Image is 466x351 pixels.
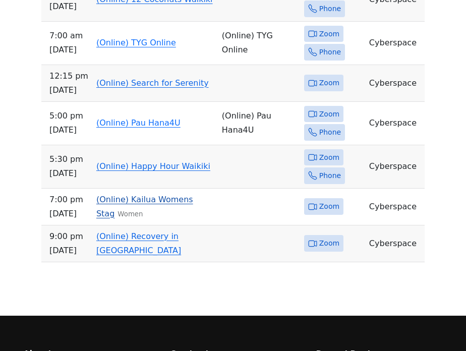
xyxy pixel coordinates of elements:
[218,22,300,65] td: (Online) TYG Online
[96,195,193,218] a: (Online) Kailua Womens Stag
[49,152,88,166] span: 5:30 PM
[49,193,88,207] span: 7:00 PM
[319,77,339,89] span: Zoom
[96,231,181,255] a: (Online) Recovery in [GEOGRAPHIC_DATA]
[96,161,210,171] a: (Online) Happy Hour Waikiki
[49,229,88,244] span: 9:00 PM
[49,244,88,258] span: [DATE]
[365,225,425,262] td: Cyberspace
[319,28,339,40] span: Zoom
[319,108,339,121] span: Zoom
[319,151,339,164] span: Zoom
[96,78,209,88] a: (Online) Search for Serenity
[49,43,88,57] span: [DATE]
[365,145,425,189] td: Cyberspace
[319,200,339,213] span: Zoom
[365,189,425,225] td: Cyberspace
[319,46,341,58] span: Phone
[49,166,88,181] span: [DATE]
[319,3,341,15] span: Phone
[49,69,88,83] span: 12:15 PM
[96,38,176,47] a: (Online) TYG Online
[49,29,88,43] span: 7:00 AM
[319,237,339,250] span: Zoom
[96,118,181,128] a: (Online) Pau Hana4U
[49,109,88,123] span: 5:00 PM
[319,126,341,139] span: Phone
[49,207,88,221] span: [DATE]
[319,169,341,182] span: Phone
[365,65,425,102] td: Cyberspace
[365,102,425,145] td: Cyberspace
[49,83,88,97] span: [DATE]
[118,210,143,218] small: Women
[49,123,88,137] span: [DATE]
[365,22,425,65] td: Cyberspace
[218,102,300,145] td: (Online) Pau Hana4U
